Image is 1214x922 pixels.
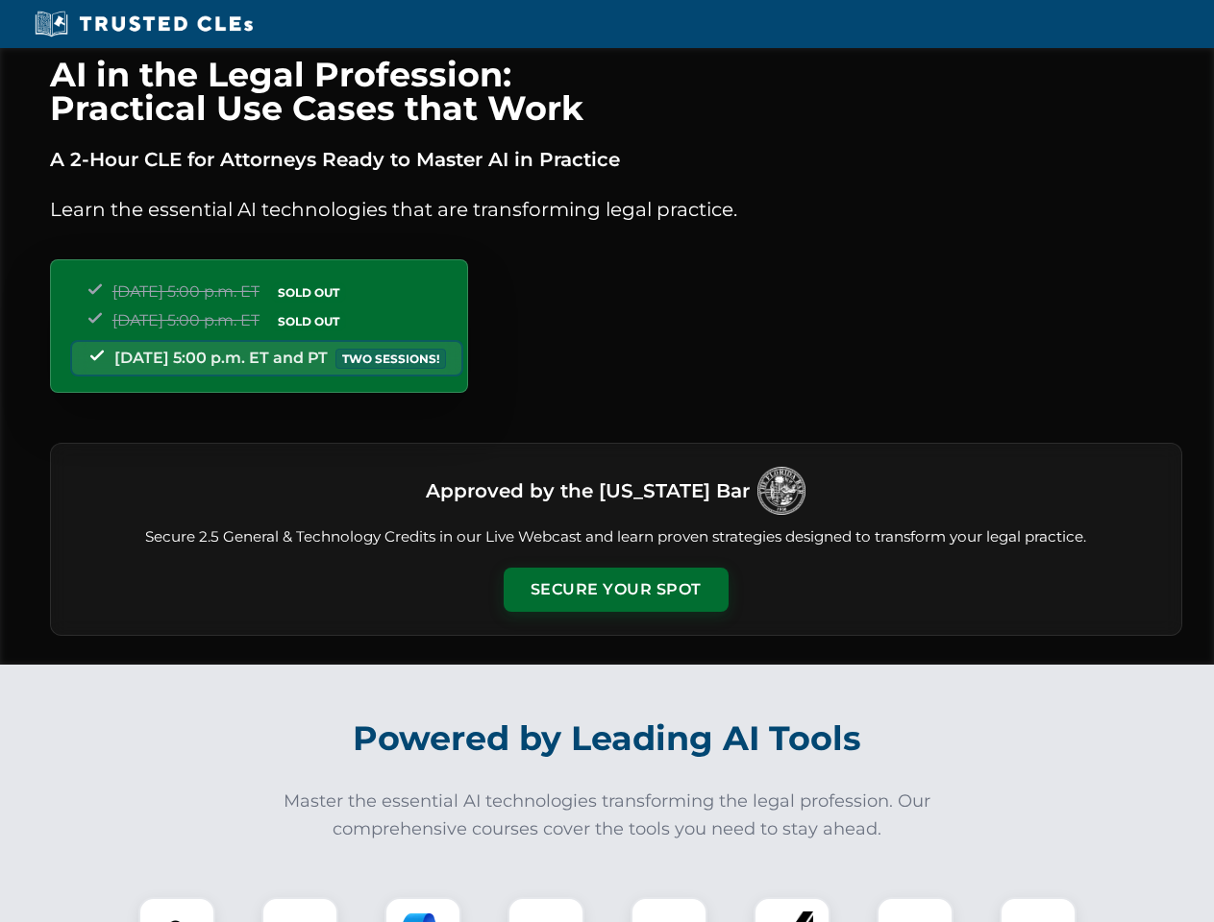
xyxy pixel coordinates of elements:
button: Secure Your Spot [504,568,729,612]
p: Secure 2.5 General & Technology Credits in our Live Webcast and learn proven strategies designed ... [74,526,1158,548]
h1: AI in the Legal Profession: Practical Use Cases that Work [50,58,1182,125]
p: Master the essential AI technologies transforming the legal profession. Our comprehensive courses... [271,788,944,843]
span: SOLD OUT [271,311,346,331]
p: Learn the essential AI technologies that are transforming legal practice. [50,194,1182,225]
span: SOLD OUT [271,282,346,303]
img: Logo [757,467,805,515]
h3: Approved by the [US_STATE] Bar [426,473,750,508]
h2: Powered by Leading AI Tools [75,705,1140,772]
span: [DATE] 5:00 p.m. ET [112,311,260,329]
span: [DATE] 5:00 p.m. ET [112,282,260,301]
p: A 2-Hour CLE for Attorneys Ready to Master AI in Practice [50,144,1182,175]
img: Trusted CLEs [29,10,259,38]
